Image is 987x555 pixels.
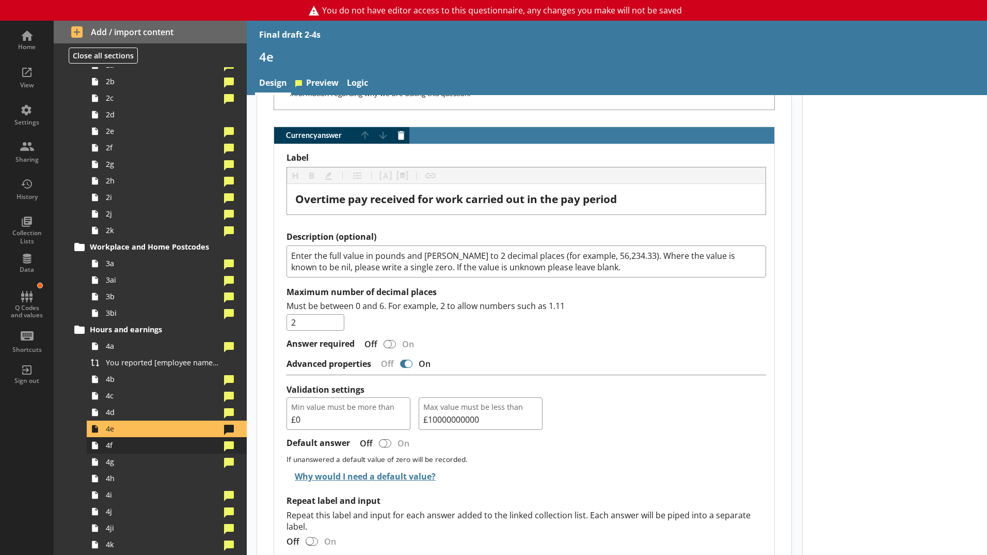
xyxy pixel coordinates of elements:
[356,338,381,350] div: Off
[106,209,220,219] span: 2j
[87,338,247,354] a: 4a
[373,358,398,369] div: Off
[286,467,438,485] button: Why would I need a default value?
[106,457,220,467] span: 4g
[87,371,247,388] a: 4b
[106,93,220,103] span: 2c
[9,266,45,274] div: Data
[106,176,220,186] span: 2h
[87,536,247,553] a: 4k
[286,496,766,506] label: Repeat label and input
[106,225,220,235] span: 2k
[75,40,247,239] li: Job details2a2b2c2d2e2f2g2h2i2j2k
[320,536,344,547] div: On
[106,358,220,367] span: You reported [employee name]'s pay period that included [Reference Date] to be [Untitled answer]....
[259,49,975,65] h1: 4e
[9,346,45,354] div: Shortcuts
[87,454,247,470] a: 4g
[286,438,350,449] label: Default answer
[259,29,321,40] div: Final draft 2-4s
[393,438,418,449] div: On
[106,506,220,516] span: 4j
[87,272,247,288] a: 3ai
[343,73,372,95] a: Logic
[87,437,247,454] a: 4f
[291,73,343,95] a: Preview
[286,300,766,312] p: Must be between 0 and 6. For example, 2 to allow numbers such as 1.11
[87,140,247,156] a: 2f
[69,48,138,64] button: Close all sections
[9,81,45,89] div: View
[87,206,247,222] a: 2j
[87,487,247,503] a: 4i
[106,308,220,318] span: 3bi
[423,414,538,425] span: £10000000000
[9,118,45,127] div: Settings
[295,192,617,206] span: Overtime pay received for work carried out in the pay period
[106,76,220,86] span: 2b
[286,384,364,395] label: Validation settings
[71,321,247,338] a: Hours and earnings
[9,229,45,245] div: Collection Lists
[286,245,766,277] textarea: Enter the full value in pounds and [PERSON_NAME] to 2 decimal places (for example, 56,234.33). Wh...
[291,414,406,425] span: £0
[87,255,247,272] a: 3a
[87,106,247,123] a: 2d
[9,193,45,201] div: History
[87,470,247,487] a: 4h
[255,73,291,95] a: Design
[9,43,45,51] div: Home
[106,110,220,119] span: 2d
[87,388,247,404] a: 4c
[9,304,45,319] div: Q Codes and values
[87,404,247,421] a: 4d
[87,173,247,189] a: 2h
[106,143,220,152] span: 2f
[286,510,766,532] p: Repeat this label and input for each answer added to the linked collection list. Each answer will...
[286,359,371,369] label: Advanced properties
[87,156,247,173] a: 2g
[106,539,220,549] span: 4k
[87,354,247,371] a: You reported [employee name]'s pay period that included [Reference Date] to be [Untitled answer]....
[286,338,355,349] label: Answer required
[286,454,766,464] div: If unanswered a default value of zero will be recorded.
[286,287,437,298] label: Maximum number of decimal places
[54,21,247,43] button: Add / import content
[87,222,247,239] a: 2k
[352,438,377,449] div: Off
[415,358,439,369] div: On
[106,490,220,500] span: 4i
[398,338,422,350] div: On
[106,258,220,268] span: 3a
[87,305,247,321] a: 3bi
[90,242,216,252] span: Workplace and Home Postcodes
[106,275,220,285] span: 3ai
[9,377,45,385] div: Sign out
[106,440,220,450] span: 4f
[106,391,220,400] span: 4c
[87,421,247,437] a: 4e
[286,232,766,242] label: Description (optional)
[286,152,766,163] label: Label
[106,192,220,202] span: 2i
[106,424,220,434] span: 4e
[9,156,45,164] div: Sharing
[393,127,409,144] button: Delete answer
[106,374,220,384] span: 4b
[106,407,220,417] span: 4d
[87,520,247,536] a: 4ji
[286,536,304,547] div: Off
[106,291,220,301] span: 3b
[87,123,247,140] a: 2e
[87,90,247,106] a: 2c
[274,132,357,139] span: Currency answer
[286,397,410,430] button: Min value must be more than£0
[87,73,247,90] a: 2b
[106,523,220,533] span: 4ji
[87,503,247,520] a: 4j
[419,397,543,430] button: Max value must be less than£10000000000
[106,473,220,483] span: 4h
[106,159,220,169] span: 2g
[87,189,247,206] a: 2i
[106,341,220,351] span: 4a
